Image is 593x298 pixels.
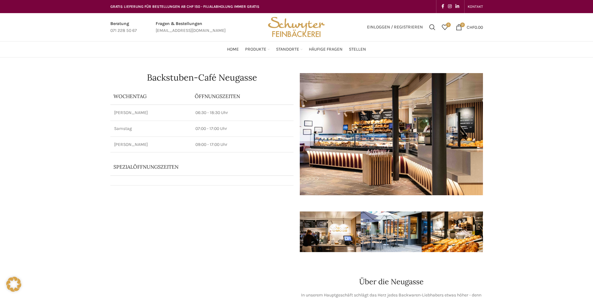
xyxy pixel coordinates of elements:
[446,22,451,27] span: 0
[309,43,343,56] a: Häufige Fragen
[276,47,299,52] span: Standorte
[110,20,137,34] a: Infobox link
[300,211,361,252] img: schwyter-17
[439,21,451,33] a: 0
[361,211,422,252] img: schwyter-61
[114,126,188,132] p: Samstag
[446,2,454,11] a: Instagram social link
[439,21,451,33] div: Meine Wunschliste
[245,43,270,56] a: Produkte
[245,47,266,52] span: Produkte
[349,47,366,52] span: Stellen
[110,73,294,82] h1: Backstuben-Café Neugasse
[465,0,486,13] div: Secondary navigation
[113,163,273,170] p: Spezialöffnungszeiten
[227,47,239,52] span: Home
[422,211,483,252] img: schwyter-12
[114,110,188,116] p: [PERSON_NAME]
[468,0,483,13] a: KONTAKT
[454,2,461,11] a: Linkedin social link
[195,142,290,148] p: 09:00 - 17:00 Uhr
[195,110,290,116] p: 06:30 - 18:30 Uhr
[467,24,483,30] bdi: 0.00
[468,4,483,9] span: KONTAKT
[367,25,423,29] span: Einloggen / Registrieren
[467,24,475,30] span: CHF
[440,2,446,11] a: Facebook social link
[364,21,426,33] a: Einloggen / Registrieren
[309,47,343,52] span: Häufige Fragen
[195,126,290,132] p: 07:00 - 17:00 Uhr
[460,22,465,27] span: 0
[300,278,483,286] h2: Über die Neugasse
[453,21,486,33] a: 0 CHF0.00
[266,24,327,29] a: Site logo
[195,93,290,100] p: ÖFFNUNGSZEITEN
[426,21,439,33] a: Suchen
[113,93,188,100] p: Wochentag
[114,142,188,148] p: [PERSON_NAME]
[276,43,303,56] a: Standorte
[156,20,226,34] a: Infobox link
[266,13,327,41] img: Bäckerei Schwyter
[483,211,544,252] img: schwyter-10
[107,43,486,56] div: Main navigation
[349,43,366,56] a: Stellen
[227,43,239,56] a: Home
[110,4,259,9] span: GRATIS LIEFERUNG FÜR BESTELLUNGEN AB CHF 150 - FILIALABHOLUNG IMMER GRATIS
